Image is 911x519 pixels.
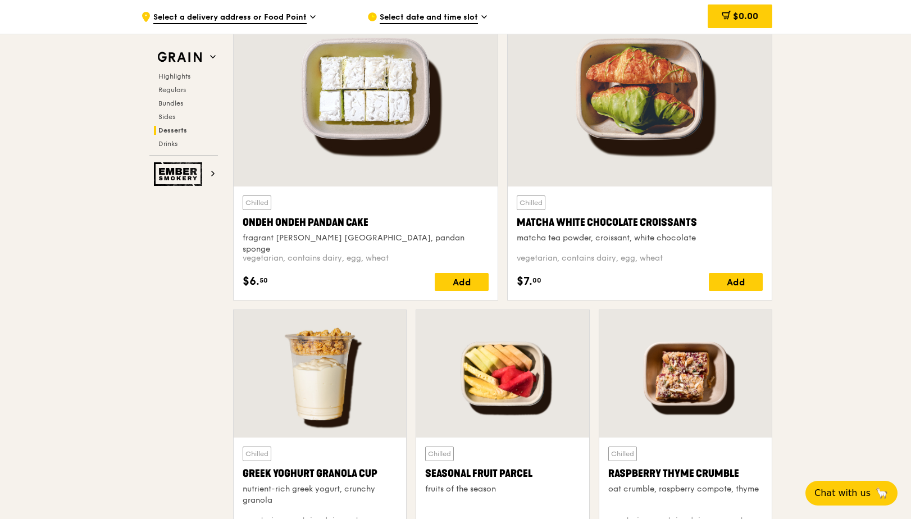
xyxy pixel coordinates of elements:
[243,466,397,481] div: Greek Yoghurt Granola Cup
[425,466,580,481] div: Seasonal Fruit Parcel
[243,484,397,506] div: nutrient-rich greek yogurt, crunchy granola
[154,162,206,186] img: Ember Smokery web logo
[243,195,271,210] div: Chilled
[158,126,187,134] span: Desserts
[243,215,489,230] div: Ondeh Ondeh Pandan Cake
[805,481,898,506] button: Chat with us🦙
[425,484,580,495] div: fruits of the season
[435,273,489,291] div: Add
[517,273,532,290] span: $7.
[608,447,637,461] div: Chilled
[259,276,268,285] span: 50
[733,11,758,21] span: $0.00
[243,447,271,461] div: Chilled
[709,273,763,291] div: Add
[517,253,763,264] div: vegetarian, contains dairy, egg, wheat
[517,233,763,244] div: matcha tea powder, croissant, white chocolate
[158,113,175,121] span: Sides
[380,12,478,24] span: Select date and time slot
[517,195,545,210] div: Chilled
[158,140,177,148] span: Drinks
[608,484,763,495] div: oat crumble, raspberry compote, thyme
[158,99,183,107] span: Bundles
[532,276,541,285] span: 00
[517,215,763,230] div: Matcha White Chocolate Croissants
[154,47,206,67] img: Grain web logo
[875,486,889,500] span: 🦙
[243,233,489,255] div: fragrant [PERSON_NAME] [GEOGRAPHIC_DATA], pandan sponge
[153,12,307,24] span: Select a delivery address or Food Point
[158,72,190,80] span: Highlights
[425,447,454,461] div: Chilled
[243,253,489,264] div: vegetarian, contains dairy, egg, wheat
[243,273,259,290] span: $6.
[608,466,763,481] div: Raspberry Thyme Crumble
[814,486,871,500] span: Chat with us
[158,86,186,94] span: Regulars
